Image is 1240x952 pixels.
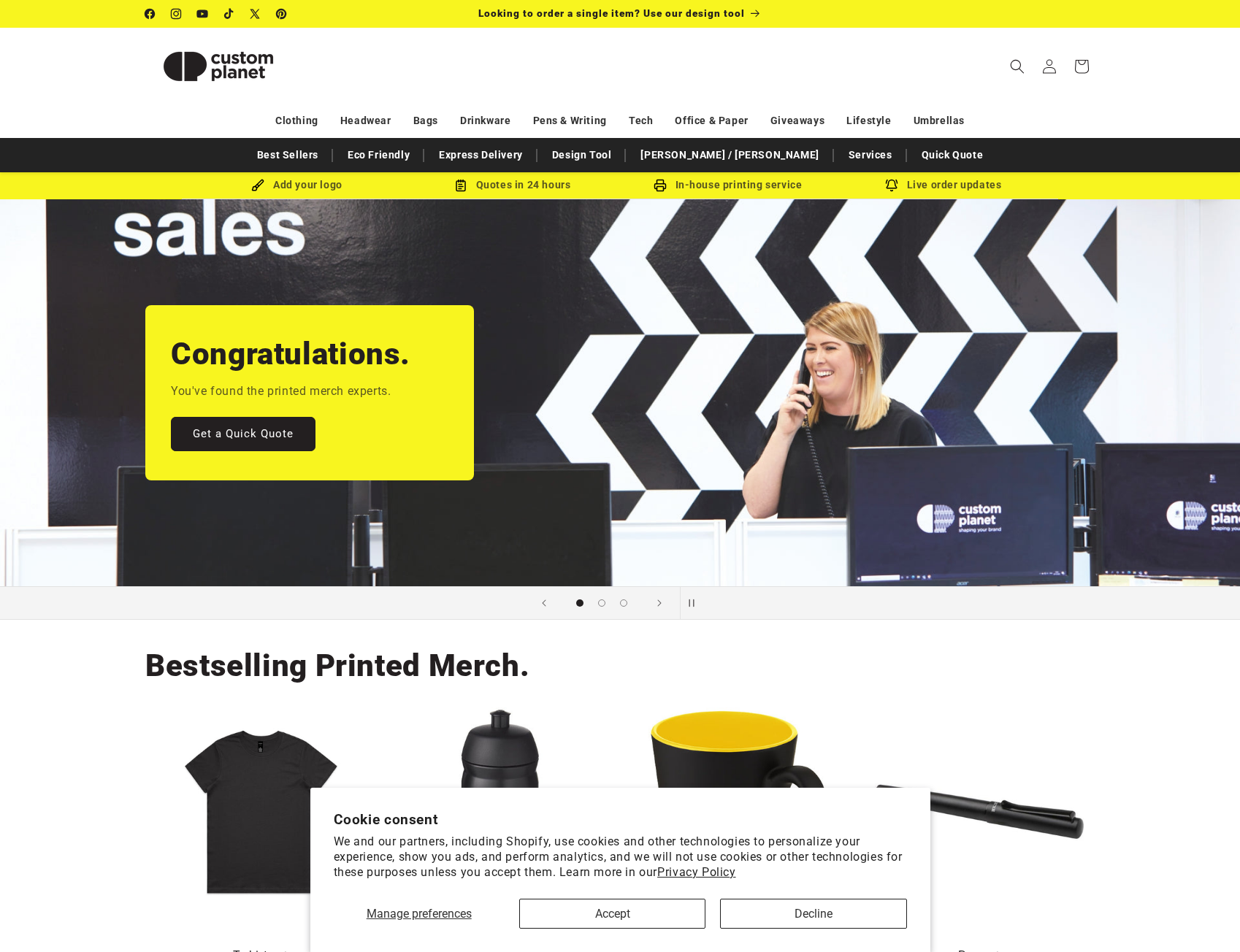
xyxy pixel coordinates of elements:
iframe: Chat Widget [1167,882,1240,952]
a: Get a Quick Quote [171,417,315,451]
button: Previous slide [528,587,560,619]
button: Decline [720,899,906,929]
img: Order updates [885,179,898,192]
a: Headwear [340,108,391,134]
a: [PERSON_NAME] / [PERSON_NAME] [633,142,826,168]
span: Looking to order a single item? Use our design tool [478,7,745,19]
button: Load slide 3 of 3 [613,592,635,614]
img: Order Updates Icon [454,179,467,192]
a: Best Sellers [250,142,326,168]
a: Bags [413,108,438,134]
a: Umbrellas [914,108,965,134]
a: Drinkware [460,108,510,134]
button: Load slide 2 of 3 [591,592,613,614]
img: Custom Planet [145,34,291,99]
img: In-house printing [654,179,667,192]
a: Quick Quote [914,142,991,168]
h2: Bestselling Printed Merch. [145,646,529,686]
a: Express Delivery [432,142,530,168]
a: Lifestyle [846,108,891,134]
button: Load slide 1 of 3 [569,592,591,614]
div: Live order updates [835,176,1051,194]
a: Privacy Policy [657,865,735,879]
a: Giveaways [770,108,824,134]
summary: Search [1001,50,1033,82]
button: Pause slideshow [680,587,712,619]
img: HydroFlex™ 500 ml squeezy sport bottle [396,707,605,916]
a: Office & Paper [675,108,748,134]
h2: Cookie consent [334,811,907,828]
img: Oli 360 ml ceramic mug with handle [635,707,844,916]
a: Design Tool [545,142,619,168]
div: Quotes in 24 hours [405,176,620,194]
a: Clothing [275,108,318,134]
a: Services [841,142,900,168]
div: In-house printing service [620,176,835,194]
a: Tech [629,108,653,134]
h2: Congratulations. [171,334,410,374]
img: Brush Icon [251,179,264,192]
button: Manage preferences [334,899,505,929]
a: Pens & Writing [533,108,607,134]
p: You've found the printed merch experts. [171,381,391,402]
button: Next slide [643,587,676,619]
p: We and our partners, including Shopify, use cookies and other technologies to personalize your ex... [334,834,907,880]
a: Custom Planet [140,28,297,104]
button: Accept [519,899,705,929]
div: Add your logo [189,176,405,194]
a: Eco Friendly [340,142,417,168]
span: Manage preferences [367,907,472,921]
